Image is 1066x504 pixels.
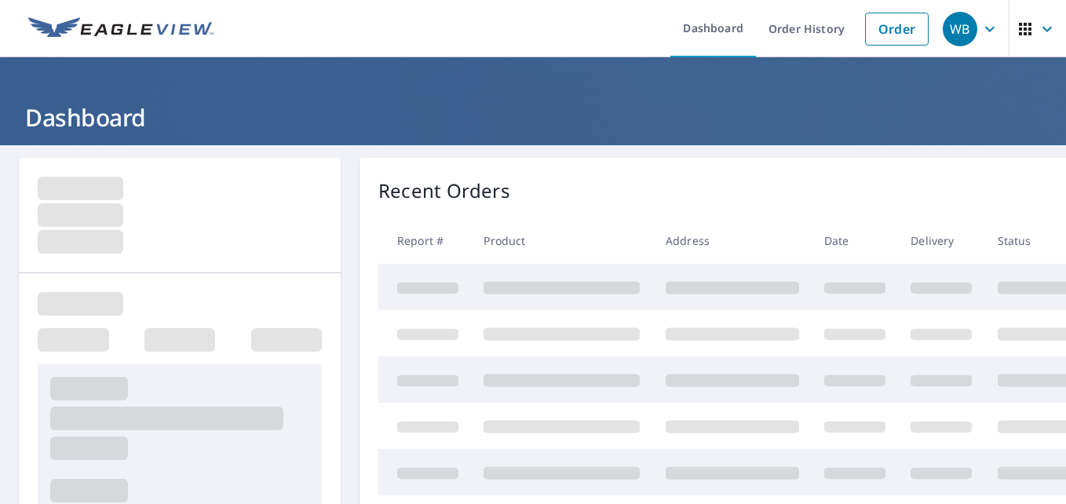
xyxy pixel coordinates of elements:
th: Report # [378,217,471,264]
div: WB [943,12,977,46]
img: EV Logo [28,17,214,41]
th: Address [653,217,812,264]
th: Product [471,217,652,264]
p: Recent Orders [378,177,510,205]
h1: Dashboard [19,101,1047,133]
a: Order [865,13,929,46]
th: Date [812,217,898,264]
th: Delivery [898,217,984,264]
